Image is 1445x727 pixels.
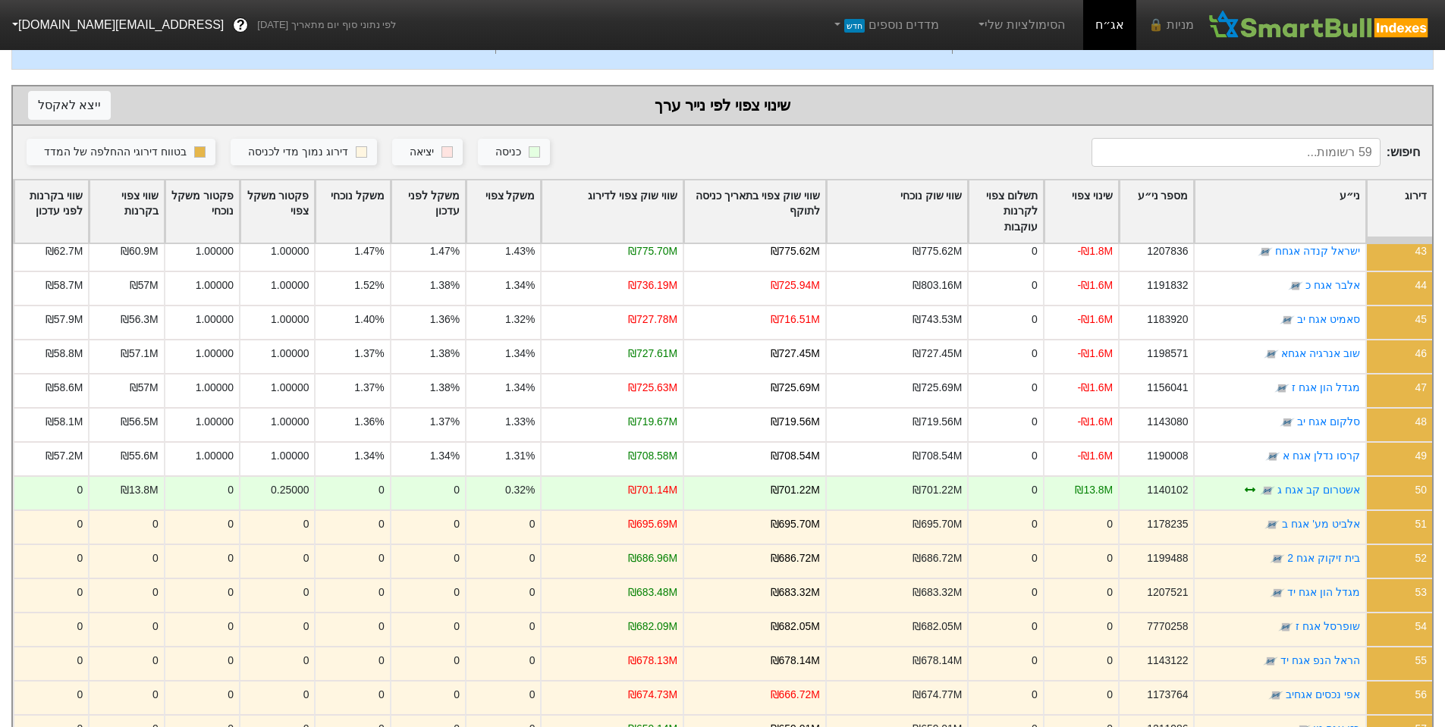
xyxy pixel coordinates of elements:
[303,687,309,703] div: 0
[303,653,309,669] div: 0
[684,180,825,243] div: Toggle SortBy
[196,277,234,293] div: 1.00000
[1147,653,1188,669] div: 1143122
[240,180,314,243] div: Toggle SortBy
[913,482,962,498] div: ₪701.22M
[1032,653,1038,669] div: 0
[771,653,820,669] div: ₪678.14M
[44,144,187,161] div: בטווח דירוגי ההחלפה של המדד
[1032,482,1038,498] div: 0
[121,346,159,362] div: ₪57.1M
[1415,550,1427,566] div: 52
[913,448,962,464] div: ₪708.54M
[271,346,309,362] div: 1.00000
[271,380,309,396] div: 1.00000
[430,346,460,362] div: 1.38%
[628,482,677,498] div: ₪701.14M
[77,482,83,498] div: 0
[628,516,677,532] div: ₪695.69M
[628,687,677,703] div: ₪674.73M
[1032,516,1038,532] div: 0
[1032,584,1038,600] div: 0
[1288,279,1303,294] img: tase link
[379,687,385,703] div: 0
[121,243,159,259] div: ₪60.9M
[505,277,535,293] div: 1.34%
[825,10,945,40] a: מדדים נוספיםחדש
[771,550,820,566] div: ₪686.72M
[228,482,234,498] div: 0
[1415,516,1427,532] div: 51
[379,584,385,600] div: 0
[130,380,159,396] div: ₪57M
[913,414,962,430] div: ₪719.56M
[771,482,820,498] div: ₪701.22M
[969,180,1042,243] div: Toggle SortBy
[1078,312,1114,327] div: -₪1.6M
[505,312,535,327] div: 1.32%
[196,346,234,362] div: 1.00000
[969,10,1071,40] a: הסימולציות שלי
[46,312,83,327] div: ₪57.9M
[165,180,239,243] div: Toggle SortBy
[121,448,159,464] div: ₪55.6M
[466,180,540,243] div: Toggle SortBy
[1147,619,1188,635] div: 7770258
[454,584,460,600] div: 0
[771,584,820,600] div: ₪683.32M
[379,619,385,635] div: 0
[1107,687,1113,703] div: 0
[1292,381,1360,393] a: מגדל הון אגח ז
[121,312,159,327] div: ₪56.3M
[495,144,521,161] div: כניסה
[505,482,535,498] div: 0.32%
[1107,584,1113,600] div: 0
[913,346,962,362] div: ₪727.45M
[90,180,163,243] div: Toggle SortBy
[379,653,385,669] div: 0
[130,277,159,293] div: ₪57M
[271,312,309,327] div: 1.00000
[228,653,234,669] div: 0
[77,653,83,669] div: 0
[454,550,460,566] div: 0
[529,687,536,703] div: 0
[430,312,460,327] div: 1.36%
[1032,243,1038,259] div: 0
[1032,687,1038,703] div: 0
[1268,688,1283,703] img: tase link
[771,277,820,293] div: ₪725.94M
[228,550,234,566] div: 0
[1280,313,1295,328] img: tase link
[1206,10,1433,40] img: SmartBull
[1107,619,1113,635] div: 0
[1147,312,1188,327] div: 1183920
[913,550,962,566] div: ₪686.72M
[1415,619,1427,635] div: 54
[1415,414,1427,430] div: 48
[1297,415,1360,428] a: סלקום אגח יב
[1078,277,1114,293] div: -₪1.6M
[1297,313,1360,325] a: סאמיט אגח יב
[1282,518,1359,530] a: אלביט מע' אגח ב
[271,414,309,430] div: 1.00000
[1283,450,1360,462] a: קרסו נדלן אגח א
[771,243,820,259] div: ₪775.62M
[1287,586,1360,598] a: מגדל הון אגח יד
[1120,180,1193,243] div: Toggle SortBy
[1032,414,1038,430] div: 0
[1107,653,1113,669] div: 0
[152,584,159,600] div: 0
[1280,415,1295,431] img: tase link
[430,277,460,293] div: 1.38%
[196,312,234,327] div: 1.00000
[1078,414,1114,430] div: -₪1.6M
[1147,414,1188,430] div: 1143080
[771,448,820,464] div: ₪708.54M
[844,19,865,33] span: חדש
[1296,620,1360,632] a: שופרסל אגח ז
[354,414,384,430] div: 1.36%
[46,448,83,464] div: ₪57.2M
[1092,138,1420,167] span: חיפוש :
[1107,550,1113,566] div: 0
